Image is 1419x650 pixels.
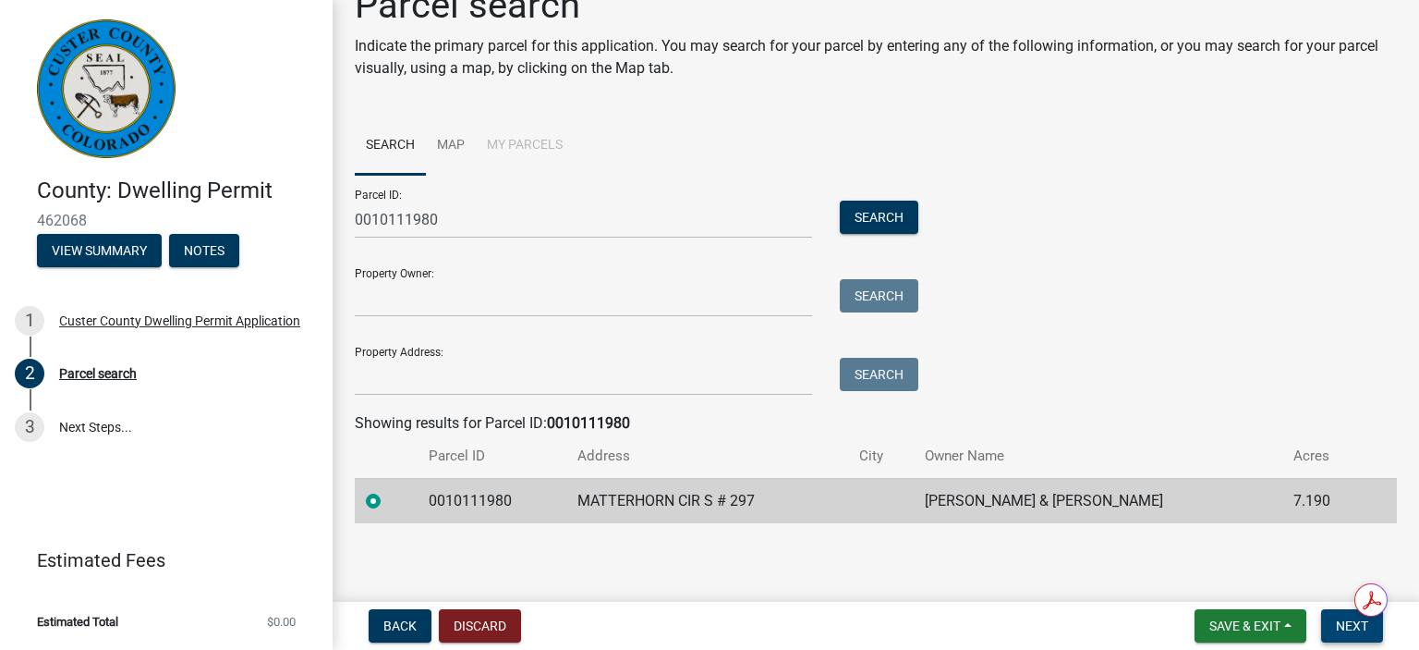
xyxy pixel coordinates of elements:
th: Address [566,435,848,478]
div: Showing results for Parcel ID: [355,412,1397,435]
button: Save & Exit [1195,609,1306,643]
span: Back [383,619,417,633]
img: Custer County, Colorado [37,19,176,158]
th: Parcel ID [418,435,566,478]
h4: County: Dwelling Permit [37,178,318,204]
button: Notes [169,234,239,267]
button: Next [1321,609,1383,643]
div: Parcel search [59,367,137,380]
strong: 0010111980 [547,414,630,432]
a: Search [355,117,426,176]
div: 2 [15,359,44,388]
td: 0010111980 [418,478,566,523]
button: Back [369,609,431,643]
div: 3 [15,412,44,442]
a: Map [426,117,476,176]
th: Acres [1282,435,1365,478]
td: 7.190 [1282,478,1365,523]
button: View Summary [37,234,162,267]
wm-modal-confirm: Summary [37,244,162,259]
button: Search [840,358,918,391]
td: [PERSON_NAME] & [PERSON_NAME] [914,478,1282,523]
div: 1 [15,306,44,336]
span: 462068 [37,212,296,229]
th: City [848,435,914,478]
a: Estimated Fees [15,542,303,579]
p: Indicate the primary parcel for this application. You may search for your parcel by entering any ... [355,35,1397,80]
button: Search [840,279,918,313]
button: Discard [439,609,521,643]
div: Custer County Dwelling Permit Application [59,314,300,327]
td: MATTERHORN CIR S # 297 [566,478,848,523]
wm-modal-confirm: Notes [169,244,239,259]
span: Next [1336,619,1368,633]
span: $0.00 [267,616,296,628]
span: Save & Exit [1209,619,1280,633]
button: Search [840,201,918,234]
th: Owner Name [914,435,1282,478]
span: Estimated Total [37,616,118,628]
